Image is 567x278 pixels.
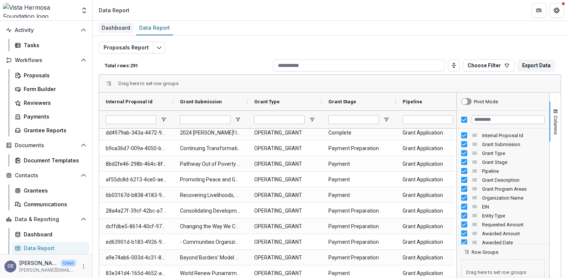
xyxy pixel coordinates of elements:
span: 8bd2fe46-298b-464c-8f89-6d542354103b [106,156,167,172]
span: Drag here to set row groups [118,81,178,86]
span: 28a4a27f-39cf-42bc-a77d-2855b93315d5 [106,203,167,219]
div: Data Report [24,244,83,252]
span: Organization Name [482,195,545,201]
span: Grant Application [403,188,463,203]
span: Columns [553,116,558,135]
button: Open entity switcher [79,3,89,18]
input: Pipeline Filter Input [403,115,453,124]
span: OPERATING_GRANT [254,141,315,156]
a: Dashboard [12,228,89,240]
button: Open Filter Menu [309,117,315,123]
button: Open Documents [3,139,89,151]
button: Open Filter Menu [383,117,389,123]
span: EIN [482,204,545,210]
span: Grant Submission [180,99,222,104]
span: Promoting Peace and Gender Justice in [GEOGRAPHIC_DATA] Through Women Led Community Institutions ... [180,172,241,187]
div: Grantees [24,187,83,194]
a: Document Templates [12,154,89,167]
span: Internal Proposal Id [106,99,153,104]
span: 6b03167d-b838-4183-9f2d-ad7324a40c0d [106,188,167,203]
button: Open Data & Reporting [3,213,89,225]
span: Payment Preparation [328,219,389,234]
button: Open Contacts [3,169,89,181]
div: Grant Stage Column [457,158,549,167]
div: Row Groups [118,81,178,86]
div: Data Report [99,6,130,14]
a: Grantees [12,184,89,197]
span: Documents [15,142,78,149]
div: Reviewers [24,99,83,107]
span: Contacts [15,172,78,179]
span: Requested Amount [482,222,545,227]
a: Data Report [136,21,173,35]
div: Grantee Reports [24,126,83,134]
input: Grant Submission Filter Input [180,115,230,124]
span: Grant Application [403,141,463,156]
span: Payment [328,172,389,187]
span: Grant Application [403,172,463,187]
span: Payment Preparation [328,235,389,250]
span: Grant Application [403,250,463,265]
span: Beyond Borders’ Model Community Initiative (MCI), [GEOGRAPHIC_DATA], [GEOGRAPHIC_DATA] [DATE] - [... [180,250,241,265]
a: Data Report [12,242,89,254]
button: Get Help [549,3,564,18]
span: OPERATING_GRANT [254,188,315,203]
div: Grant Program Areas Column [457,184,549,193]
a: Dashboard [99,21,133,35]
a: Grantee Reports [12,124,89,136]
button: Edit selected report [153,42,165,54]
input: Filter Columns Input [472,115,545,124]
span: Grant Stage [482,159,545,165]
div: Dashboard [24,230,83,238]
div: Awarded Amount Column [457,229,549,238]
button: Open Filter Menu [235,117,241,123]
span: Grant Program Areas [482,186,545,192]
span: Grant Application [403,203,463,219]
span: Complete [328,125,389,140]
span: b9ca36d7-009a-4050-b094-274d253c7d84 [106,141,167,156]
div: Form Builder [24,85,83,93]
span: Activity [15,27,78,33]
span: Pathway Out of Poverty - Chimen [PERSON_NAME] (CLM) Community Building Graduation Program - [PERS... [180,156,241,172]
a: Payments [12,110,89,123]
p: User [61,260,76,266]
div: Tasks [24,41,83,49]
span: Internal Proposal Id [482,133,545,138]
input: Grant Type Filter Input [254,115,305,124]
span: Grant Type [254,99,280,104]
div: Data Report [136,22,173,33]
span: Recovering Livelihoods, Restoring environment and Fostering Holistic Development of children - Oa... [180,188,241,203]
div: Grant Description Column [457,175,549,184]
button: Partners [531,3,546,18]
span: Grant Application [403,219,463,234]
span: Changing the Way We Care-[GEOGRAPHIC_DATA] (Chanje [PERSON_NAME] (CHANJE)) – Phase II - Catholic ... [180,219,241,234]
nav: breadcrumb [96,5,132,16]
a: Communications [12,198,89,210]
span: Grant Application [403,125,463,140]
button: Proposals Report [99,42,154,54]
span: a9e74ab6-003d-4c31-80b3-38c405f5facc [106,250,167,265]
span: ed63901d-b183-4926-9706-6f35d84340f1 [106,235,167,250]
span: - Communities Organizing For Haitian Engagement and Development (COFHED) [180,235,241,250]
input: Internal Proposal Id Filter Input [106,115,156,124]
span: Awarded Date [482,240,545,245]
p: Total rows: 291 [105,63,270,68]
button: Choose Filter [463,59,515,71]
span: af55dc8d-6213-4ce0-ae2a-5df054c609aa [106,172,167,187]
a: Reviewers [12,97,89,109]
span: 2024 [PERSON_NAME]! Implementation - Amextra, Inc. [180,125,241,140]
div: Entity Type Column [457,211,549,220]
div: EIN Column [457,202,549,211]
span: Payment Preparation [328,203,389,219]
span: Grant Description [482,177,545,183]
span: OPERATING_GRANT [254,203,315,219]
div: Awarded Date Column [457,238,549,247]
div: Communications [24,200,83,208]
span: Pipeline [403,99,422,104]
span: Grant Type [482,151,545,156]
button: Toggle auto height [448,59,460,71]
span: OPERATING_GRANT [254,219,315,234]
span: Payment [328,156,389,172]
span: Grant Application [403,235,463,250]
span: Payment Preparation [328,250,389,265]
